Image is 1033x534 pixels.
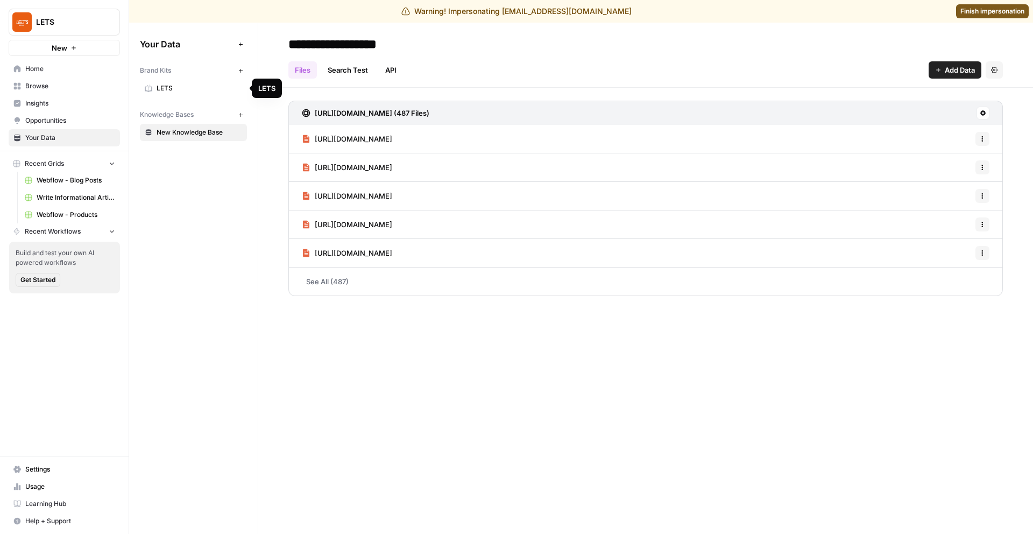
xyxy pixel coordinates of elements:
[302,125,392,153] a: [URL][DOMAIN_NAME]
[20,172,120,189] a: Webflow - Blog Posts
[315,108,429,118] h3: [URL][DOMAIN_NAME] (487 Files)
[37,175,115,185] span: Webflow - Blog Posts
[25,159,64,168] span: Recent Grids
[315,162,392,173] span: [URL][DOMAIN_NAME]
[157,128,242,137] span: New Knowledge Base
[315,219,392,230] span: [URL][DOMAIN_NAME]
[12,12,32,32] img: LETS Logo
[929,61,981,79] button: Add Data
[25,516,115,526] span: Help + Support
[140,124,247,141] a: New Knowledge Base
[401,6,632,17] div: Warning! Impersonating [EMAIL_ADDRESS][DOMAIN_NAME]
[9,223,120,240] button: Recent Workflows
[25,116,115,125] span: Opportunities
[36,17,101,27] span: LETS
[140,110,194,120] span: Knowledge Bases
[37,193,115,202] span: Write Informational Article
[258,83,275,94] div: LETS
[288,268,1003,296] a: See All (487)
[9,9,120,36] button: Workspace: LETS
[960,6,1024,16] span: Finish impersonation
[956,4,1029,18] a: Finish impersonation
[9,512,120,530] button: Help + Support
[25,99,115,108] span: Insights
[157,83,242,93] span: LETS
[9,156,120,172] button: Recent Grids
[302,153,392,181] a: [URL][DOMAIN_NAME]
[302,210,392,238] a: [URL][DOMAIN_NAME]
[302,101,429,125] a: [URL][DOMAIN_NAME] (487 Files)
[315,248,392,258] span: [URL][DOMAIN_NAME]
[9,60,120,78] a: Home
[9,461,120,478] a: Settings
[16,248,114,268] span: Build and test your own AI powered workflows
[302,239,392,267] a: [URL][DOMAIN_NAME]
[20,275,55,285] span: Get Started
[9,495,120,512] a: Learning Hub
[37,210,115,220] span: Webflow - Products
[16,273,60,287] button: Get Started
[25,133,115,143] span: Your Data
[9,112,120,129] a: Opportunities
[321,61,374,79] a: Search Test
[25,482,115,491] span: Usage
[315,133,392,144] span: [URL][DOMAIN_NAME]
[25,81,115,91] span: Browse
[25,227,81,236] span: Recent Workflows
[9,478,120,495] a: Usage
[20,189,120,206] a: Write Informational Article
[315,191,392,201] span: [URL][DOMAIN_NAME]
[20,206,120,223] a: Webflow - Products
[25,465,115,474] span: Settings
[302,182,392,210] a: [URL][DOMAIN_NAME]
[52,43,67,53] span: New
[379,61,403,79] a: API
[140,80,247,97] a: LETS
[140,66,171,75] span: Brand Kits
[25,499,115,509] span: Learning Hub
[288,61,317,79] a: Files
[945,65,975,75] span: Add Data
[25,64,115,74] span: Home
[9,95,120,112] a: Insights
[9,78,120,95] a: Browse
[9,40,120,56] button: New
[9,129,120,146] a: Your Data
[140,38,234,51] span: Your Data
